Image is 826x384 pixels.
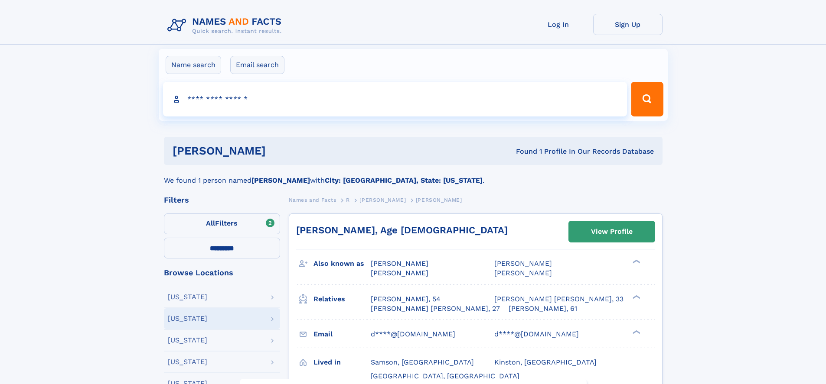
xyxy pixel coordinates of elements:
div: ❯ [630,329,641,335]
a: [PERSON_NAME] [PERSON_NAME], 27 [371,304,500,313]
button: Search Button [631,82,663,116]
h1: [PERSON_NAME] [173,145,391,156]
a: R [346,194,350,205]
label: Filters [164,213,280,234]
b: [PERSON_NAME] [251,176,310,184]
a: [PERSON_NAME] [359,194,406,205]
label: Email search [230,56,284,74]
a: [PERSON_NAME], 54 [371,294,441,304]
a: [PERSON_NAME], 61 [509,304,577,313]
span: All [206,219,215,227]
span: R [346,197,350,203]
div: ❯ [630,294,641,300]
span: Samson, [GEOGRAPHIC_DATA] [371,358,474,366]
span: [PERSON_NAME] [371,259,428,268]
img: Logo Names and Facts [164,14,289,37]
h3: Lived in [313,355,371,370]
input: search input [163,82,627,116]
h3: Also known as [313,256,371,271]
div: [US_STATE] [168,337,207,344]
div: [US_STATE] [168,358,207,365]
a: [PERSON_NAME] [PERSON_NAME], 33 [494,294,624,304]
div: Found 1 Profile In Our Records Database [391,147,654,156]
span: [PERSON_NAME] [494,269,552,277]
label: Name search [166,56,221,74]
span: [PERSON_NAME] [416,197,462,203]
span: [PERSON_NAME] [494,259,552,268]
span: [PERSON_NAME] [371,269,428,277]
div: Filters [164,196,280,204]
a: [PERSON_NAME], Age [DEMOGRAPHIC_DATA] [296,225,508,236]
div: ❯ [630,259,641,265]
a: Names and Facts [289,194,336,205]
span: [PERSON_NAME] [359,197,406,203]
div: View Profile [591,222,633,242]
h3: Email [313,327,371,342]
b: City: [GEOGRAPHIC_DATA], State: [US_STATE] [325,176,483,184]
h3: Relatives [313,292,371,307]
a: Sign Up [593,14,663,35]
span: Kinston, [GEOGRAPHIC_DATA] [494,358,597,366]
div: Browse Locations [164,269,280,277]
div: We found 1 person named with . [164,165,663,186]
div: [US_STATE] [168,294,207,300]
a: View Profile [569,221,655,242]
span: [GEOGRAPHIC_DATA], [GEOGRAPHIC_DATA] [371,372,519,380]
a: Log In [524,14,593,35]
div: [US_STATE] [168,315,207,322]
